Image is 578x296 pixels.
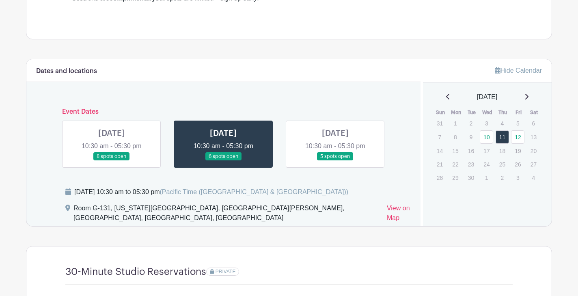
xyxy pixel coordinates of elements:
th: Wed [479,108,495,117]
div: [DATE] 10:30 am to 05:30 pm [74,187,348,197]
p: 25 [496,158,509,171]
p: 9 [464,131,478,143]
a: 11 [496,130,509,144]
th: Fri [511,108,526,117]
p: 3 [480,117,493,130]
p: 17 [480,145,493,157]
p: 3 [511,171,524,184]
p: 24 [480,158,493,171]
p: 16 [464,145,478,157]
p: 5 [511,117,524,130]
p: 23 [464,158,478,171]
p: 2 [496,171,509,184]
th: Mon [448,108,464,117]
p: 31 [433,117,446,130]
th: Sat [526,108,542,117]
p: 21 [433,158,446,171]
span: PRIVATE [216,269,236,274]
div: Room G-131, [US_STATE][GEOGRAPHIC_DATA], [GEOGRAPHIC_DATA][PERSON_NAME], [GEOGRAPHIC_DATA], [GEOG... [73,203,380,226]
p: 2 [464,117,478,130]
p: 8 [449,131,462,143]
p: 7 [433,131,446,143]
p: 6 [527,117,540,130]
p: 4 [496,117,509,130]
p: 27 [527,158,540,171]
h6: Event Dates [56,108,391,116]
p: 30 [464,171,478,184]
th: Sun [433,108,449,117]
p: 13 [527,131,540,143]
p: 1 [480,171,493,184]
p: 15 [449,145,462,157]
p: 20 [527,145,540,157]
h4: 30-Minute Studio Reservations [65,266,206,278]
h6: Dates and locations [36,67,97,75]
p: 4 [527,171,540,184]
a: 10 [480,130,493,144]
a: View on Map [387,203,411,226]
p: 26 [511,158,524,171]
p: 18 [496,145,509,157]
span: (Pacific Time ([GEOGRAPHIC_DATA] & [GEOGRAPHIC_DATA])) [160,188,348,195]
p: 19 [511,145,524,157]
p: 29 [449,171,462,184]
p: 1 [449,117,462,130]
p: 22 [449,158,462,171]
span: [DATE] [477,92,497,102]
p: 14 [433,145,446,157]
a: Hide Calendar [495,67,542,74]
a: 12 [511,130,524,144]
p: 28 [433,171,446,184]
th: Tue [464,108,480,117]
th: Thu [495,108,511,117]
